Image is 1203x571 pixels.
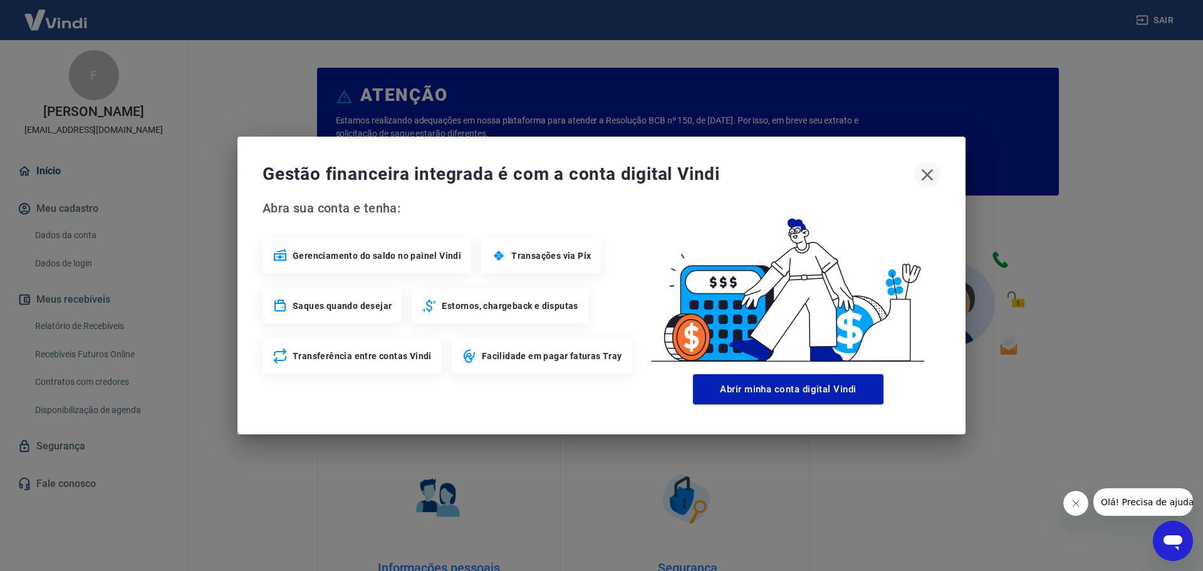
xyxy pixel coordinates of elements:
[1153,521,1193,561] iframe: Botão para abrir a janela de mensagens
[293,249,461,262] span: Gerenciamento do saldo no painel Vindi
[293,350,432,362] span: Transferência entre contas Vindi
[482,350,622,362] span: Facilidade em pagar faturas Tray
[636,198,940,369] img: Good Billing
[1063,491,1088,516] iframe: Fechar mensagem
[263,162,914,187] span: Gestão financeira integrada é com a conta digital Vindi
[511,249,591,262] span: Transações via Pix
[8,9,105,19] span: Olá! Precisa de ajuda?
[1093,488,1193,516] iframe: Mensagem da empresa
[693,374,883,404] button: Abrir minha conta digital Vindi
[442,300,578,312] span: Estornos, chargeback e disputas
[263,198,636,218] span: Abra sua conta e tenha:
[293,300,392,312] span: Saques quando desejar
